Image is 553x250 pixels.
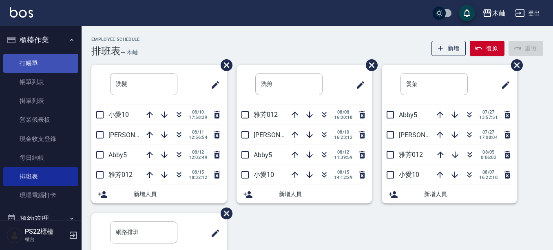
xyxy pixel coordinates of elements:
[360,53,379,77] span: 刪除班表
[496,75,511,95] span: 修改班表的標題
[215,201,234,225] span: 刪除班表
[479,135,498,140] span: 17:08:04
[399,111,417,119] span: Abby5
[206,223,220,243] span: 修改班表的標題
[3,73,78,92] a: 帳單列表
[424,190,511,199] span: 新增人員
[334,170,352,175] span: 08/15
[399,171,419,179] span: 小愛10
[351,75,365,95] span: 修改班表的標題
[480,155,498,160] span: 0:06:02
[108,171,133,179] span: 雅芳012
[189,109,207,115] span: 08/10
[134,190,220,199] span: 新增人員
[334,175,352,180] span: 14:12:29
[399,131,451,139] span: [PERSON_NAME]7
[254,111,278,118] span: 雅芳012
[382,185,517,203] div: 新增人員
[10,7,33,18] img: Logo
[189,129,207,135] span: 08/11
[492,8,505,18] div: 木屾
[3,29,78,51] button: 櫃檯作業
[479,175,498,180] span: 16:22:18
[479,5,509,22] button: 木屾
[334,115,352,120] span: 16:00:18
[254,151,272,159] span: Abby5
[334,129,352,135] span: 08/10
[189,135,207,140] span: 12:56:54
[334,150,352,155] span: 08/12
[470,41,504,56] button: 復原
[512,6,543,21] button: 登出
[108,151,127,159] span: Abby5
[334,135,352,140] span: 16:23:12
[480,150,498,155] span: 08/05
[3,167,78,186] a: 排班表
[279,190,365,199] span: 新增人員
[431,41,466,56] button: 新增
[479,115,498,120] span: 13:57:51
[334,155,352,160] span: 11:39:59
[206,75,220,95] span: 修改班表的標題
[237,185,372,203] div: 新增人員
[25,228,66,236] h5: PS22櫃檯
[3,148,78,167] a: 每日結帳
[189,155,207,160] span: 12:02:49
[400,73,468,95] input: 排版標題
[189,150,207,155] span: 08/12
[479,129,498,135] span: 07/27
[254,171,274,179] span: 小愛10
[3,208,78,230] button: 預約管理
[91,45,121,57] h3: 排班表
[459,5,475,21] button: save
[479,109,498,115] span: 07/27
[7,227,23,243] img: Person
[121,48,138,57] h6: — 木屾
[108,131,161,139] span: [PERSON_NAME]7
[189,115,207,120] span: 17:58:39
[215,53,234,77] span: 刪除班表
[3,110,78,129] a: 營業儀表板
[254,131,306,139] span: [PERSON_NAME]7
[108,111,129,118] span: 小愛10
[91,185,227,203] div: 新增人員
[3,129,78,148] a: 現金收支登錄
[255,73,323,95] input: 排版標題
[91,37,140,42] h2: Employee Schedule
[505,53,524,77] span: 刪除班表
[479,170,498,175] span: 08/07
[110,221,177,243] input: 排版標題
[3,92,78,110] a: 掛單列表
[189,170,207,175] span: 08/15
[334,109,352,115] span: 08/08
[110,73,177,95] input: 排版標題
[25,236,66,243] p: 櫃台
[399,151,423,158] span: 雅芳012
[3,54,78,73] a: 打帳單
[3,186,78,205] a: 現場電腦打卡
[189,175,207,180] span: 18:32:12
